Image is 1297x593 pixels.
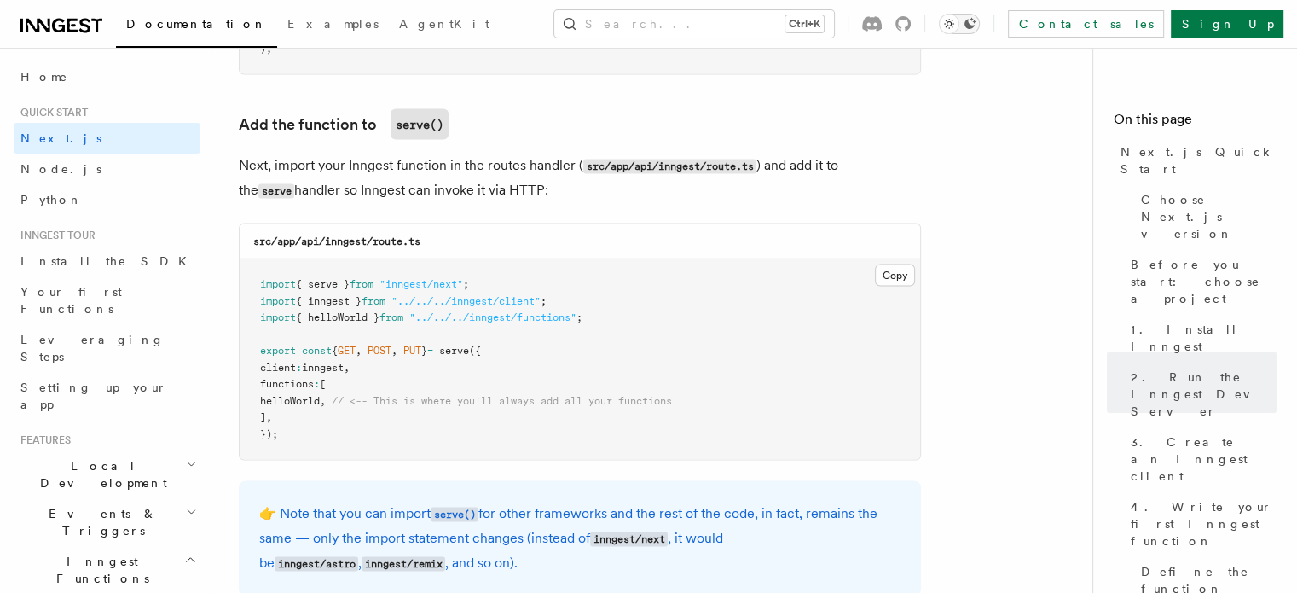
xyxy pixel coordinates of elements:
code: src/app/api/inngest/route.ts [583,160,756,174]
span: GET [338,345,356,357]
span: , [266,411,272,423]
a: Python [14,184,200,215]
span: 2. Run the Inngest Dev Server [1131,369,1277,420]
a: Add the function toserve() [239,109,449,140]
span: ({ [469,345,481,357]
span: Examples [287,17,379,31]
span: functions [260,378,314,390]
span: Your first Functions [20,285,122,316]
span: Features [14,433,71,447]
span: , [391,345,397,357]
span: import [260,278,296,290]
span: 1. Install Inngest [1131,321,1277,355]
span: : [314,378,320,390]
span: { helloWorld } [296,311,379,323]
span: ; [463,278,469,290]
span: = [427,345,433,357]
span: Events & Triggers [14,505,186,539]
span: from [362,295,385,307]
span: , [320,395,326,407]
span: serve [439,345,469,357]
span: 4. Write your first Inngest function [1131,498,1277,549]
span: inngest [302,362,344,374]
code: inngest/remix [362,557,445,572]
code: src/app/api/inngest/route.ts [253,235,420,247]
span: { serve } [296,278,350,290]
a: 1. Install Inngest [1124,314,1277,362]
a: Node.js [14,154,200,184]
p: Next, import your Inngest function in the routes handler ( ) and add it to the handler so Inngest... [239,154,921,203]
a: Before you start: choose a project [1124,249,1277,314]
span: import [260,311,296,323]
span: : [296,362,302,374]
p: 👉 Note that you can import for other frameworks and the rest of the code, in fact, remains the sa... [259,502,900,576]
span: } [421,345,427,357]
span: { inngest } [296,295,362,307]
span: import [260,295,296,307]
span: Node.js [20,162,101,176]
span: Setting up your app [20,381,167,411]
span: Install the SDK [20,254,197,268]
a: Next.js Quick Start [1114,137,1277,184]
span: "inngest/next" [379,278,463,290]
span: , [344,362,350,374]
span: [ [320,378,326,390]
a: Install the SDK [14,246,200,276]
span: Python [20,193,83,206]
a: Sign Up [1171,10,1283,38]
button: Toggle dark mode [939,14,980,34]
span: "../../../inngest/functions" [409,311,576,323]
a: Contact sales [1008,10,1164,38]
span: ); [260,43,272,55]
span: Quick start [14,106,88,119]
span: "../../../inngest/client" [391,295,541,307]
span: Inngest tour [14,229,96,242]
span: Choose Next.js version [1141,191,1277,242]
a: Choose Next.js version [1134,184,1277,249]
h4: On this page [1114,109,1277,137]
span: ; [541,295,547,307]
a: Setting up your app [14,372,200,420]
span: Before you start: choose a project [1131,256,1277,307]
span: 3. Create an Inngest client [1131,433,1277,485]
a: Documentation [116,5,277,48]
button: Search...Ctrl+K [554,10,834,38]
span: Next.js Quick Start [1120,143,1277,177]
span: }); [260,428,278,440]
kbd: Ctrl+K [785,15,824,32]
span: const [302,345,332,357]
code: serve [258,184,294,199]
span: POST [368,345,391,357]
span: Local Development [14,457,186,491]
span: { [332,345,338,357]
span: Inngest Functions [14,553,184,587]
code: serve() [431,508,478,522]
span: from [350,278,373,290]
code: inngest/next [590,532,668,547]
a: Leveraging Steps [14,324,200,372]
a: Next.js [14,123,200,154]
span: AgentKit [399,17,489,31]
span: helloWorld [260,395,320,407]
span: Next.js [20,131,101,145]
button: Local Development [14,451,200,498]
span: Home [20,68,68,85]
span: ] [260,411,266,423]
span: export [260,345,296,357]
button: Copy [875,265,915,287]
a: serve() [431,505,478,521]
a: AgentKit [389,5,500,46]
span: // <-- This is where you'll always add all your functions [332,395,672,407]
code: inngest/astro [275,557,358,572]
span: ; [576,311,582,323]
a: Home [14,61,200,92]
span: Leveraging Steps [20,333,165,363]
code: serve() [391,109,449,140]
span: , [356,345,362,357]
span: PUT [403,345,421,357]
span: client [260,362,296,374]
span: Documentation [126,17,267,31]
a: 4. Write your first Inngest function [1124,491,1277,556]
a: 3. Create an Inngest client [1124,427,1277,491]
button: Events & Triggers [14,498,200,546]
